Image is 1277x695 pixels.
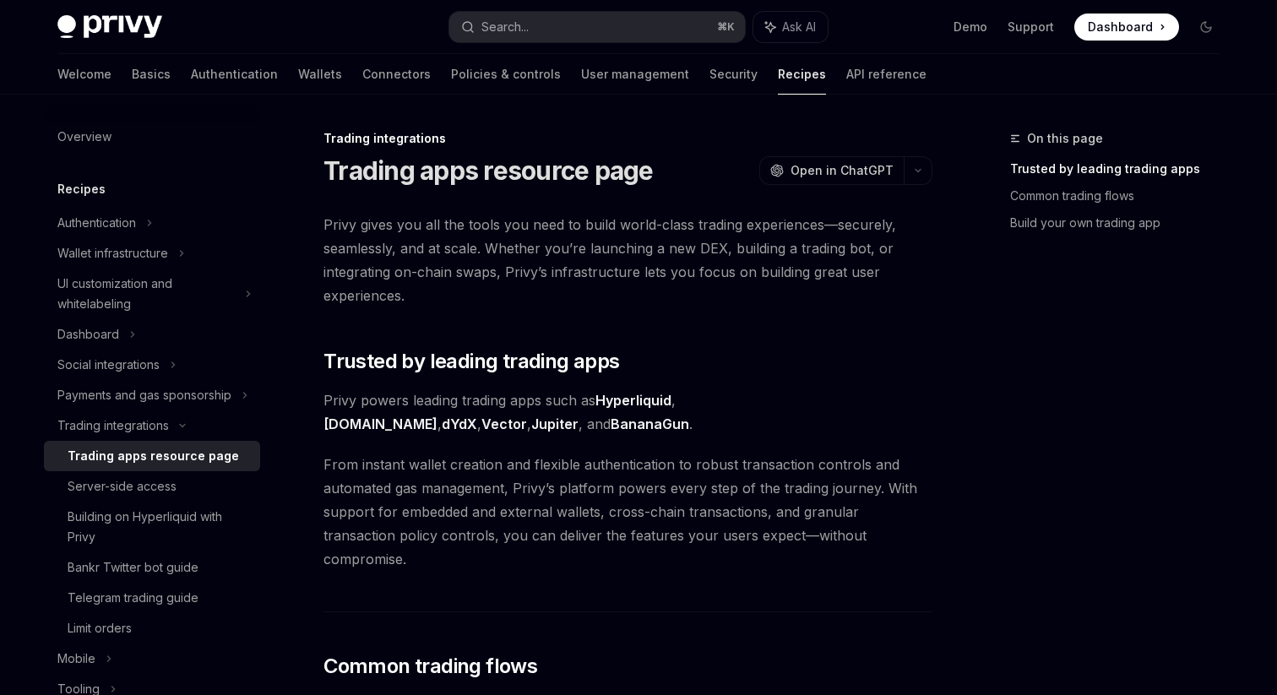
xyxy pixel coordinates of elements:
[323,348,619,375] span: Trusted by leading trading apps
[1027,128,1103,149] span: On this page
[1074,14,1179,41] a: Dashboard
[57,127,111,147] div: Overview
[323,213,932,307] span: Privy gives you all the tools you need to build world-class trading experiences—securely, seamles...
[1010,209,1233,236] a: Build your own trading app
[44,471,260,502] a: Server-side access
[709,54,758,95] a: Security
[362,54,431,95] a: Connectors
[44,122,260,152] a: Overview
[57,179,106,199] h5: Recipes
[1010,155,1233,182] a: Trusted by leading trading apps
[449,12,745,42] button: Search...⌘K
[57,213,136,233] div: Authentication
[44,441,260,471] a: Trading apps resource page
[57,324,119,345] div: Dashboard
[298,54,342,95] a: Wallets
[57,243,168,263] div: Wallet infrastructure
[68,507,250,547] div: Building on Hyperliquid with Privy
[782,19,816,35] span: Ask AI
[323,155,654,186] h1: Trading apps resource page
[451,54,561,95] a: Policies & controls
[68,446,239,466] div: Trading apps resource page
[44,552,260,583] a: Bankr Twitter bot guide
[611,415,689,433] a: BananaGun
[1088,19,1153,35] span: Dashboard
[1010,182,1233,209] a: Common trading flows
[68,618,132,638] div: Limit orders
[954,19,987,35] a: Demo
[68,476,177,497] div: Server-side access
[595,392,671,410] a: Hyperliquid
[57,649,95,669] div: Mobile
[1193,14,1220,41] button: Toggle dark mode
[846,54,927,95] a: API reference
[323,388,932,436] span: Privy powers leading trading apps such as , , , , , and .
[57,385,231,405] div: Payments and gas sponsorship
[442,415,477,433] a: dYdX
[323,653,537,680] span: Common trading flows
[68,557,198,578] div: Bankr Twitter bot guide
[132,54,171,95] a: Basics
[778,54,826,95] a: Recipes
[323,130,932,147] div: Trading integrations
[57,274,235,314] div: UI customization and whitelabeling
[481,17,529,37] div: Search...
[57,415,169,436] div: Trading integrations
[717,20,735,34] span: ⌘ K
[44,583,260,613] a: Telegram trading guide
[191,54,278,95] a: Authentication
[57,54,111,95] a: Welcome
[581,54,689,95] a: User management
[1008,19,1054,35] a: Support
[481,415,527,433] a: Vector
[531,415,579,433] a: Jupiter
[57,15,162,39] img: dark logo
[323,453,932,571] span: From instant wallet creation and flexible authentication to robust transaction controls and autom...
[68,588,198,608] div: Telegram trading guide
[44,502,260,552] a: Building on Hyperliquid with Privy
[791,162,894,179] span: Open in ChatGPT
[57,355,160,375] div: Social integrations
[323,415,437,433] a: [DOMAIN_NAME]
[753,12,828,42] button: Ask AI
[44,613,260,643] a: Limit orders
[759,156,904,185] button: Open in ChatGPT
